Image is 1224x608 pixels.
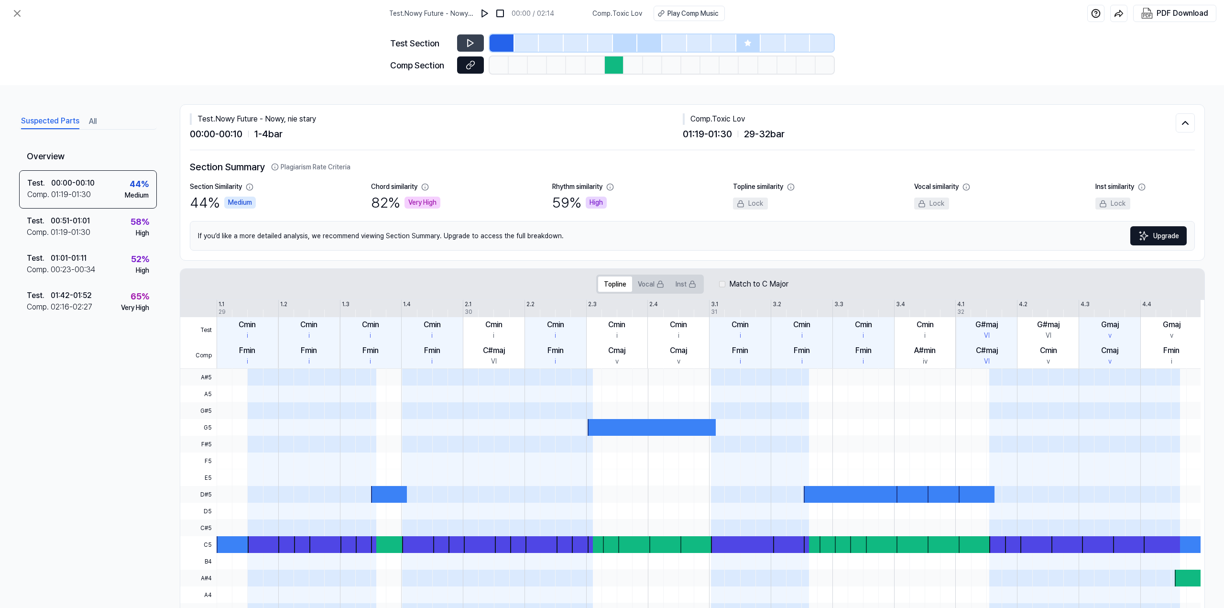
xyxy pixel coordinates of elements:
span: 00:00 - 00:10 [190,127,242,141]
div: i [555,331,556,341]
button: Upgrade [1130,226,1187,245]
div: Lock [914,198,949,210]
div: 1.3 [342,300,350,309]
div: i [616,331,618,341]
div: Fmin [547,345,564,356]
div: Cmin [239,319,256,331]
div: 2.2 [526,300,535,309]
div: 2.3 [588,300,597,309]
div: 82 % [371,192,440,213]
img: PDF Download [1141,8,1153,19]
div: Very High [121,303,149,313]
span: A#5 [180,369,217,386]
div: Test . [27,177,51,189]
div: i [431,331,433,341]
div: v [677,356,680,366]
div: Topline similarity [733,182,783,192]
button: PDF Download [1139,5,1210,22]
div: 30 [465,308,472,316]
div: VI [984,356,990,366]
div: C#maj [483,345,505,356]
div: Gmaj [1163,319,1180,331]
div: Play Comp Music [667,9,719,19]
div: High [136,228,149,238]
div: VI [1046,331,1051,341]
div: If you’d like a more detailed analysis, we recommend viewing Section Summary. Upgrade to access t... [190,221,1195,251]
div: Test . [27,215,51,227]
div: Cmin [917,319,934,331]
div: 01:19 - 01:30 [51,189,91,200]
div: A#min [914,345,936,356]
div: Cmin [300,319,317,331]
div: 44 % [190,192,256,213]
div: Inst similarity [1095,182,1134,192]
div: Cmin [362,319,379,331]
button: Vocal [632,276,670,292]
div: Section Similarity [190,182,242,192]
button: Suspected Parts [21,114,79,129]
div: v [1170,331,1173,341]
button: Plagiarism Rate Criteria [271,162,350,172]
div: i [740,331,741,341]
span: A5 [180,386,217,402]
h2: Section Summary [190,160,1195,174]
span: Comp . Toxic Lov [592,9,642,19]
div: i [370,331,371,341]
div: Comp . Toxic Lov [683,113,1176,125]
div: PDF Download [1157,7,1208,20]
div: i [247,331,248,341]
button: Inst [670,276,702,292]
button: Topline [598,276,632,292]
div: Test . Nowy Future - Nowy, nie stary [190,113,683,125]
div: 29 [219,308,226,316]
div: 00:23 - 00:34 [51,264,96,276]
div: i [247,356,248,366]
div: Fmin [362,345,379,356]
span: F5 [180,453,217,469]
div: 01:19 - 01:30 [51,227,90,238]
span: D5 [180,503,217,520]
div: VI [491,356,497,366]
div: 01:42 - 01:52 [51,290,92,301]
div: Rhythm similarity [552,182,602,192]
div: Vocal similarity [914,182,959,192]
div: Test . [27,253,51,264]
div: 52 % [131,253,149,265]
div: High [586,197,607,209]
div: Fmin [424,345,440,356]
div: Cmin [1040,345,1057,356]
div: Cmaj [670,345,687,356]
span: Test . Nowy Future - Nowy, nie stary [389,9,473,19]
div: 1.4 [403,300,411,309]
div: Fmin [855,345,872,356]
a: Play Comp Music [654,6,725,21]
div: Medium [125,190,149,200]
div: Cmin [732,319,749,331]
div: iv [923,356,928,366]
div: 2.1 [465,300,471,309]
div: 2.4 [649,300,658,309]
span: F#5 [180,436,217,453]
img: play [480,9,490,18]
span: G#5 [180,402,217,419]
div: i [308,331,310,341]
div: Comp . [27,227,51,238]
div: v [615,356,619,366]
div: Cmin [608,319,625,331]
div: i [863,331,864,341]
div: i [924,331,926,341]
img: Sparkles [1138,230,1149,242]
button: All [89,114,97,129]
div: i [801,356,803,366]
div: i [431,356,433,366]
div: 1.1 [219,300,224,309]
div: 58 % [131,215,149,228]
div: 31 [711,308,717,316]
div: Cmin [485,319,503,331]
div: Lock [733,198,768,210]
span: C#5 [180,520,217,536]
div: Overview [19,143,157,170]
span: E5 [180,469,217,486]
div: Cmin [793,319,810,331]
img: stop [495,9,505,18]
